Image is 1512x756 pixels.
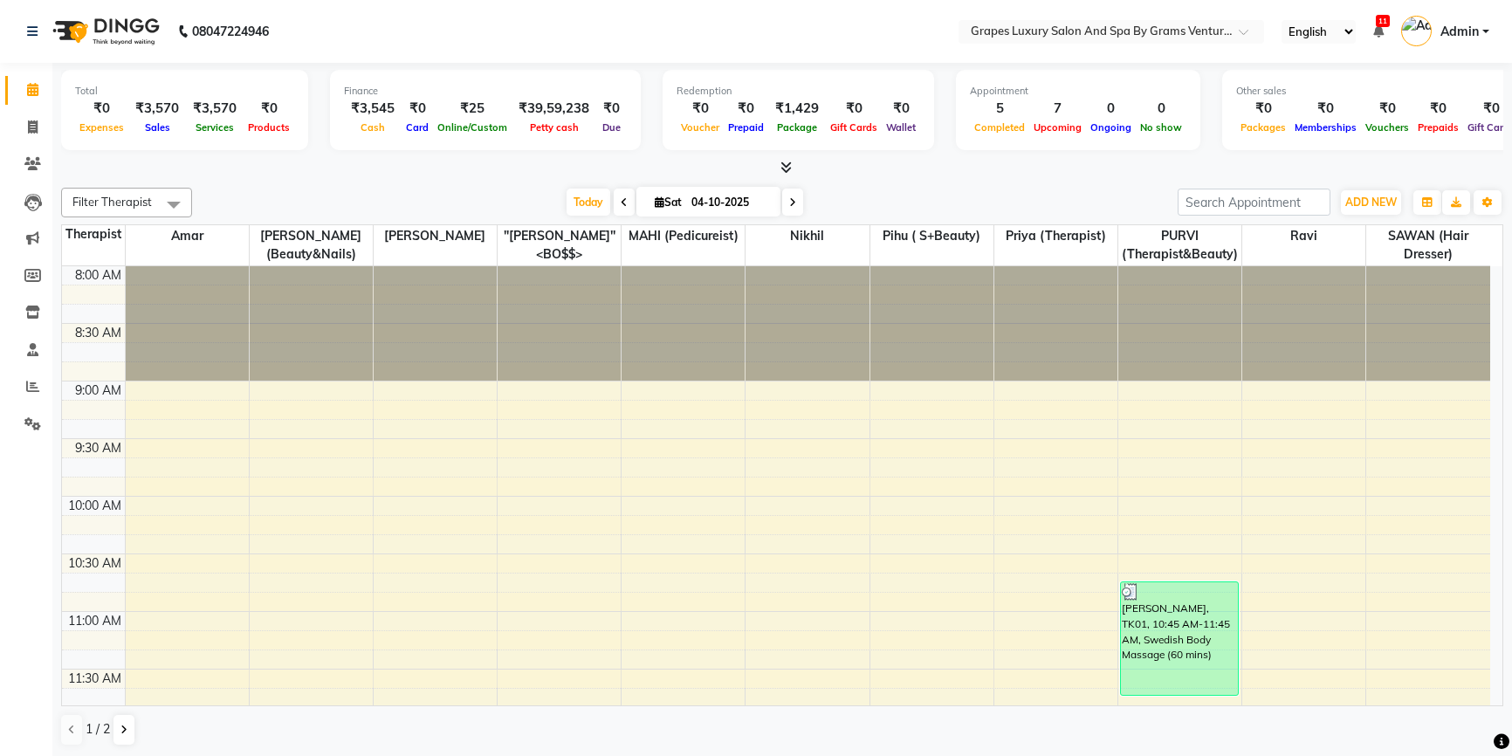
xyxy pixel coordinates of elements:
[870,225,993,247] span: pihu ( s+beauty)
[724,99,768,119] div: ₹0
[86,720,110,739] span: 1 / 2
[128,99,186,119] div: ₹3,570
[650,196,686,209] span: Sat
[141,121,175,134] span: Sales
[526,121,583,134] span: Petty cash
[596,99,627,119] div: ₹0
[1376,15,1390,27] span: 11
[970,121,1029,134] span: Completed
[1290,121,1361,134] span: Memberships
[126,225,249,247] span: amar
[970,84,1186,99] div: Appointment
[1242,225,1365,247] span: ravi
[1086,99,1136,119] div: 0
[1341,190,1401,215] button: ADD NEW
[1136,121,1186,134] span: No show
[250,225,373,265] span: [PERSON_NAME] (beauty&nails)
[1029,121,1086,134] span: Upcoming
[356,121,389,134] span: Cash
[677,84,920,99] div: Redemption
[65,497,125,515] div: 10:00 AM
[244,121,294,134] span: Products
[994,225,1117,247] span: priya (Therapist)
[498,225,621,265] span: "[PERSON_NAME]'' <BO$$>
[746,225,869,247] span: nikhil
[1178,189,1330,216] input: Search Appointment
[768,99,826,119] div: ₹1,429
[1236,99,1290,119] div: ₹0
[1413,99,1463,119] div: ₹0
[826,99,882,119] div: ₹0
[1118,225,1241,265] span: PURVI (therapist&Beauty)
[1290,99,1361,119] div: ₹0
[192,7,269,56] b: 08047224946
[598,121,625,134] span: Due
[677,99,724,119] div: ₹0
[622,225,745,247] span: MAHI (pedicureist)
[1136,99,1186,119] div: 0
[62,225,125,244] div: Therapist
[567,189,610,216] span: Today
[1361,99,1413,119] div: ₹0
[970,99,1029,119] div: 5
[45,7,164,56] img: logo
[1440,23,1479,41] span: Admin
[75,121,128,134] span: Expenses
[244,99,294,119] div: ₹0
[65,670,125,688] div: 11:30 AM
[882,121,920,134] span: Wallet
[72,266,125,285] div: 8:00 AM
[677,121,724,134] span: Voucher
[1236,121,1290,134] span: Packages
[191,121,238,134] span: Services
[72,439,125,457] div: 9:30 AM
[1413,121,1463,134] span: Prepaids
[1373,24,1384,39] a: 11
[1086,121,1136,134] span: Ongoing
[882,99,920,119] div: ₹0
[65,554,125,573] div: 10:30 AM
[72,324,125,342] div: 8:30 AM
[402,121,433,134] span: Card
[65,612,125,630] div: 11:00 AM
[724,121,768,134] span: Prepaid
[1345,196,1397,209] span: ADD NEW
[686,189,773,216] input: 2025-10-04
[344,84,627,99] div: Finance
[75,84,294,99] div: Total
[344,99,402,119] div: ₹3,545
[186,99,244,119] div: ₹3,570
[402,99,433,119] div: ₹0
[72,195,152,209] span: Filter Therapist
[1401,16,1432,46] img: Admin
[72,381,125,400] div: 9:00 AM
[826,121,882,134] span: Gift Cards
[512,99,596,119] div: ₹39,59,238
[433,121,512,134] span: Online/Custom
[773,121,821,134] span: Package
[1029,99,1086,119] div: 7
[1361,121,1413,134] span: Vouchers
[374,225,497,247] span: [PERSON_NAME]
[1121,582,1238,695] div: [PERSON_NAME], TK01, 10:45 AM-11:45 AM, Swedish Body Massage (60 mins)
[433,99,512,119] div: ₹25
[75,99,128,119] div: ₹0
[1366,225,1490,265] span: SAWAN (hair dresser)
